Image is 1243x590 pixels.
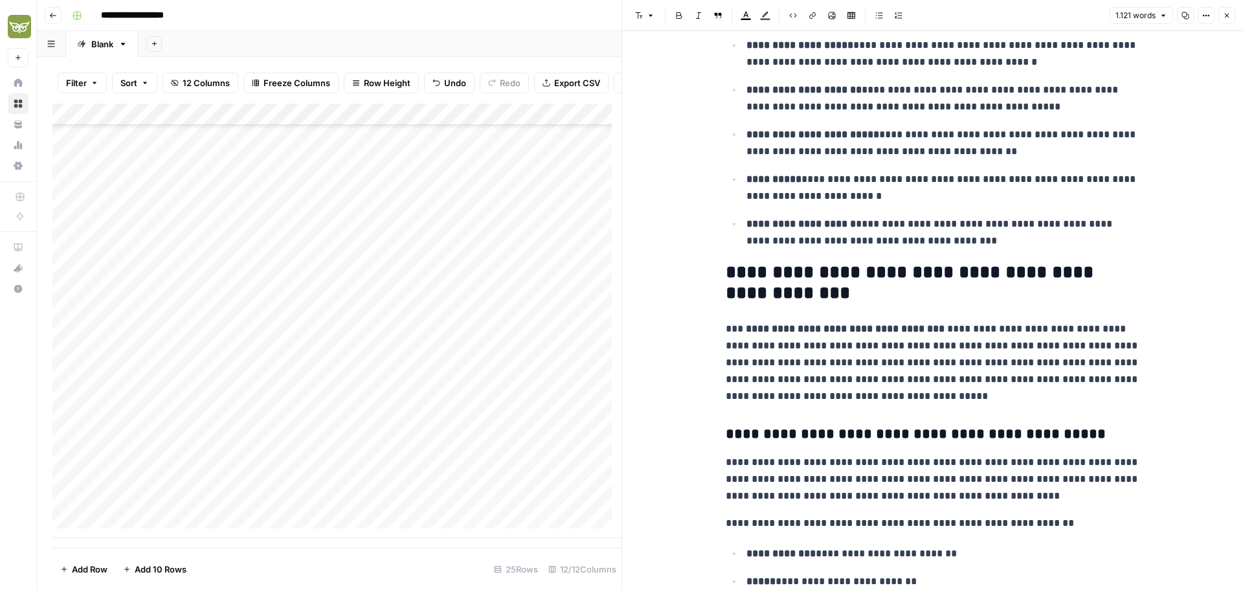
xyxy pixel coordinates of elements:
[344,73,419,93] button: Row Height
[480,73,529,93] button: Redo
[424,73,475,93] button: Undo
[66,76,87,89] span: Filter
[489,559,543,580] div: 25 Rows
[162,73,238,93] button: 12 Columns
[444,76,466,89] span: Undo
[364,76,410,89] span: Row Height
[534,73,609,93] button: Export CSV
[500,76,521,89] span: Redo
[8,278,28,299] button: Help + Support
[263,76,330,89] span: Freeze Columns
[8,93,28,114] a: Browse
[8,73,28,93] a: Home
[8,10,28,43] button: Workspace: Evergreen Media
[112,73,157,93] button: Sort
[66,31,139,57] a: Blank
[8,135,28,155] a: Usage
[1115,10,1156,21] span: 1.121 words
[554,76,600,89] span: Export CSV
[8,15,31,38] img: Evergreen Media Logo
[135,563,186,576] span: Add 10 Rows
[58,73,107,93] button: Filter
[1110,7,1173,24] button: 1.121 words
[91,38,113,51] div: Blank
[8,258,28,278] button: What's new?
[543,559,621,580] div: 12/12 Columns
[243,73,339,93] button: Freeze Columns
[52,559,115,580] button: Add Row
[183,76,230,89] span: 12 Columns
[72,563,107,576] span: Add Row
[8,155,28,176] a: Settings
[8,237,28,258] a: AirOps Academy
[115,559,194,580] button: Add 10 Rows
[8,114,28,135] a: Your Data
[120,76,137,89] span: Sort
